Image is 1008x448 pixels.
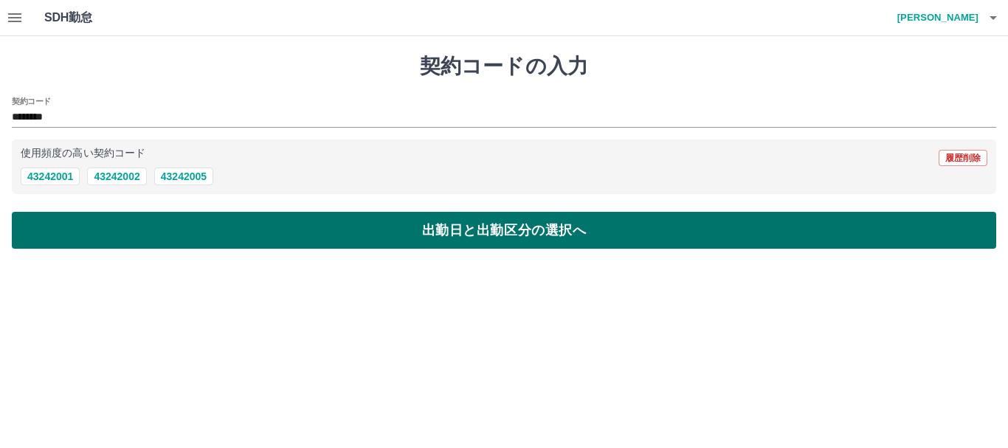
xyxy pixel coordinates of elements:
[21,168,80,185] button: 43242001
[12,54,996,79] h1: 契約コードの入力
[154,168,213,185] button: 43242005
[21,148,145,159] p: 使用頻度の高い契約コード
[12,212,996,249] button: 出勤日と出勤区分の選択へ
[939,150,987,166] button: 履歴削除
[87,168,146,185] button: 43242002
[12,95,51,107] h2: 契約コード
